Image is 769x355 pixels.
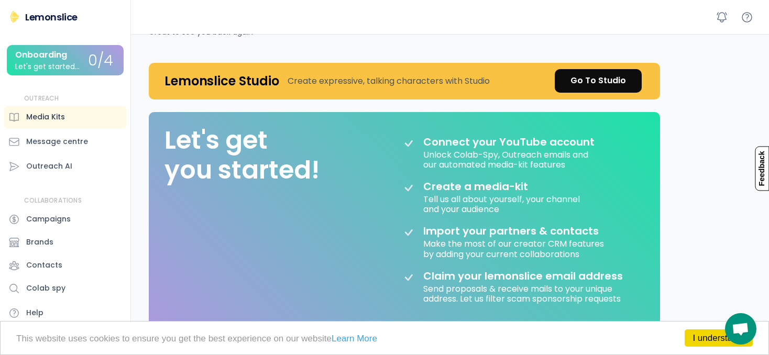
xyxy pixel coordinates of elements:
div: Go To Studio [570,74,626,87]
div: Create a media-kit [423,180,554,193]
div: Let's get started... [15,63,80,71]
div: Message centre [26,136,88,147]
a: Go To Studio [555,69,642,93]
div: Import your partners & contacts [423,225,599,237]
div: OUTREACH [24,94,59,103]
div: Campaigns [26,214,71,225]
div: 0/4 [88,53,113,69]
div: Colab spy [26,283,65,294]
div: Brands [26,237,53,248]
div: Unlock Colab-Spy, Outreach emails and our automated media-kit features [423,148,590,170]
div: Outreach AI [26,161,72,172]
div: Send proposals & receive mails to your unique address. Let us filter scam sponsorship requests [423,282,633,304]
div: Tell us all about yourself, your channel and your audience [423,193,582,214]
div: Claim your lemonslice email address [423,270,623,282]
h4: Lemonslice Studio [164,73,279,89]
div: Help [26,307,43,318]
div: Contacts [26,260,62,271]
div: Lemonslice [25,10,78,24]
div: Make the most of our creator CRM features by adding your current collaborations [423,237,606,259]
a: I understand! [685,329,753,347]
div: Create expressive, talking characters with Studio [288,75,490,87]
div: Open chat [725,313,756,345]
div: Let's get you started! [164,125,320,185]
img: Lemonslice [8,10,21,23]
div: COLLABORATIONS [24,196,82,205]
a: Learn More [332,334,377,343]
div: Media Kits [26,112,65,123]
div: Onboarding [15,50,67,60]
p: This website uses cookies to ensure you get the best experience on our website [16,334,753,343]
div: Connect your YouTube account [423,136,595,148]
